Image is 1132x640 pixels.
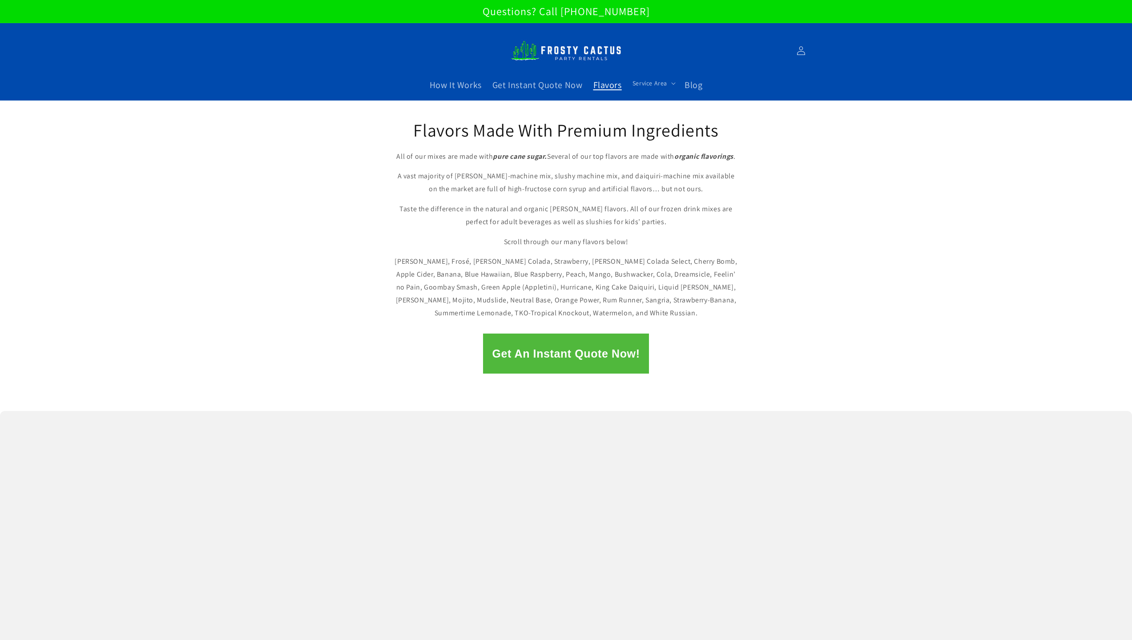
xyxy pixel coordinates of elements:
p: A vast majority of [PERSON_NAME]-machine mix, slushy machine mix, and daiquiri-machine mix availa... [393,170,740,196]
a: Get Instant Quote Now [487,74,588,96]
a: Flavors [588,74,627,96]
span: How It Works [430,79,482,91]
img: Frosty Cactus Margarita machine rentals Slushy machine rentals dirt soda dirty slushies [511,36,622,66]
span: Service Area [632,79,667,87]
p: All of our mixes are made with Several of our top flavors are made with . [393,150,740,163]
span: Get Instant Quote Now [492,79,583,91]
span: Blog [685,79,702,91]
p: Scroll through our many flavors below! [393,236,740,249]
summary: Service Area [627,74,679,93]
h2: Flavors Made With Premium Ingredients [393,118,740,141]
strong: organic flavorings [674,152,733,161]
a: Blog [679,74,708,96]
p: [PERSON_NAME], Frosé, [PERSON_NAME] Colada, Strawberry, [PERSON_NAME] Colada Select, Cherry Bomb,... [393,255,740,319]
span: Flavors [593,79,622,91]
p: Taste the difference in the natural and organic [PERSON_NAME] flavors. All of our frozen drink mi... [393,203,740,229]
button: Get An Instant Quote Now! [483,334,649,374]
strong: pure cane sugar. [493,152,547,161]
a: How It Works [424,74,487,96]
